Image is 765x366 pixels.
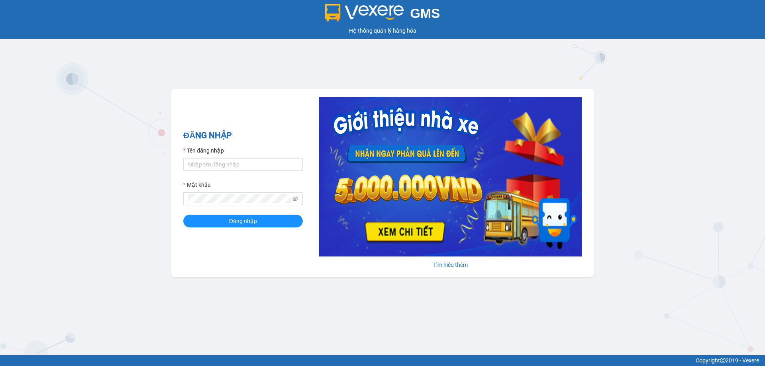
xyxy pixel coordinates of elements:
h2: ĐĂNG NHẬP [183,129,303,142]
span: eye-invisible [292,196,298,202]
div: Tìm hiểu thêm [319,260,582,269]
a: GMS [325,12,440,18]
img: banner-0 [319,97,582,256]
span: GMS [410,6,440,21]
span: Đăng nhập [229,217,257,225]
input: Tên đăng nhập [183,158,303,171]
input: Mật khẩu [188,194,291,203]
span: copyright [720,358,726,363]
div: Hệ thống quản lý hàng hóa [2,26,763,35]
label: Tên đăng nhập [183,146,224,155]
div: Copyright 2019 - Vexere [6,356,759,365]
img: logo 2 [325,4,404,22]
label: Mật khẩu [183,180,211,189]
button: Đăng nhập [183,215,303,227]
